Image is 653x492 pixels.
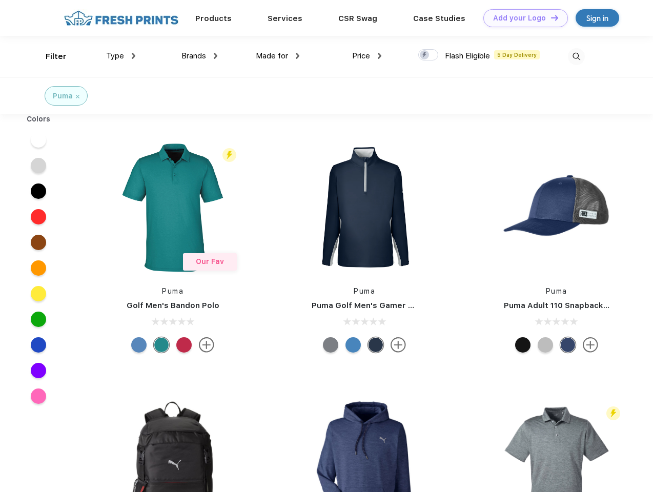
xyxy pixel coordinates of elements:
[606,406,620,420] img: flash_active_toggle.svg
[493,14,546,23] div: Add your Logo
[538,337,553,353] div: Quarry with Brt Whit
[214,53,217,59] img: dropdown.png
[583,337,598,353] img: more.svg
[154,337,169,353] div: Green Lagoon
[181,51,206,60] span: Brands
[546,287,567,295] a: Puma
[345,337,361,353] div: Bright Cobalt
[312,301,474,310] a: Puma Golf Men's Gamer Golf Quarter-Zip
[296,53,299,59] img: dropdown.png
[46,51,67,63] div: Filter
[53,91,73,101] div: Puma
[222,148,236,162] img: flash_active_toggle.svg
[560,337,576,353] div: Peacoat with Qut Shd
[568,48,585,65] img: desktop_search.svg
[196,257,224,265] span: Our Fav
[132,53,135,59] img: dropdown.png
[551,15,558,20] img: DT
[199,337,214,353] img: more.svg
[368,337,383,353] div: Navy Blazer
[586,12,608,24] div: Sign in
[338,14,377,23] a: CSR Swag
[76,95,79,98] img: filter_cancel.svg
[127,301,219,310] a: Golf Men's Bandon Polo
[378,53,381,59] img: dropdown.png
[494,50,540,59] span: 5 Day Delivery
[488,139,625,276] img: func=resize&h=266
[576,9,619,27] a: Sign in
[106,51,124,60] span: Type
[162,287,183,295] a: Puma
[354,287,375,295] a: Puma
[515,337,530,353] div: Pma Blk with Pma Blk
[176,337,192,353] div: Ski Patrol
[256,51,288,60] span: Made for
[268,14,302,23] a: Services
[391,337,406,353] img: more.svg
[296,139,433,276] img: func=resize&h=266
[195,14,232,23] a: Products
[61,9,181,27] img: fo%20logo%202.webp
[323,337,338,353] div: Quiet Shade
[105,139,241,276] img: func=resize&h=266
[352,51,370,60] span: Price
[445,51,490,60] span: Flash Eligible
[19,114,58,125] div: Colors
[131,337,147,353] div: Lake Blue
